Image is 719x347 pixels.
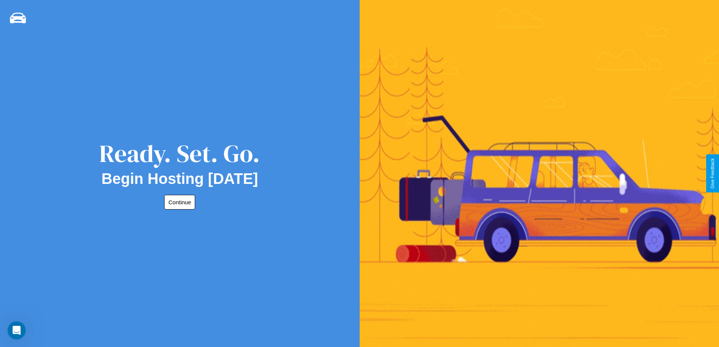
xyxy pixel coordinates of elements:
button: Continue [164,195,195,210]
h2: Begin Hosting [DATE] [102,170,258,187]
iframe: Intercom live chat [8,321,26,339]
div: Give Feedback [710,158,715,189]
div: Ready. Set. Go. [99,137,260,170]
